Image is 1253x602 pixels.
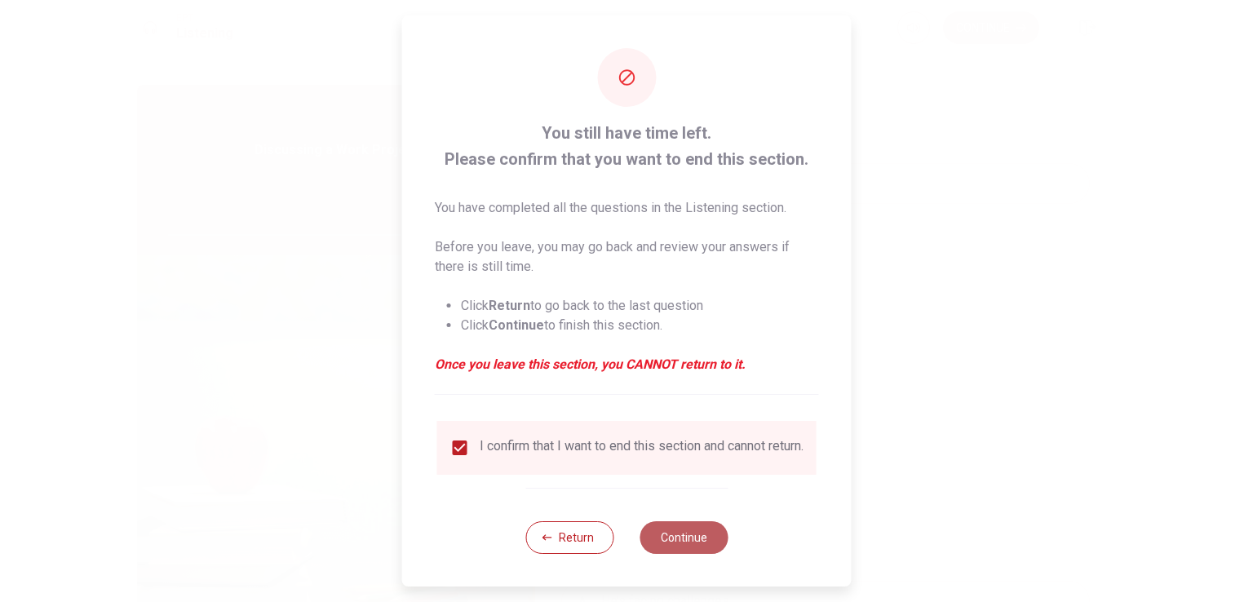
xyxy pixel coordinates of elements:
[489,298,530,313] strong: Return
[435,237,819,277] p: Before you leave, you may go back and review your answers if there is still time.
[435,198,819,218] p: You have completed all the questions in the Listening section.
[435,120,819,172] span: You still have time left. Please confirm that you want to end this section.
[640,521,728,554] button: Continue
[461,316,819,335] li: Click to finish this section.
[489,317,544,333] strong: Continue
[480,438,804,458] div: I confirm that I want to end this section and cannot return.
[525,521,613,554] button: Return
[435,355,819,374] em: Once you leave this section, you CANNOT return to it.
[461,296,819,316] li: Click to go back to the last question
